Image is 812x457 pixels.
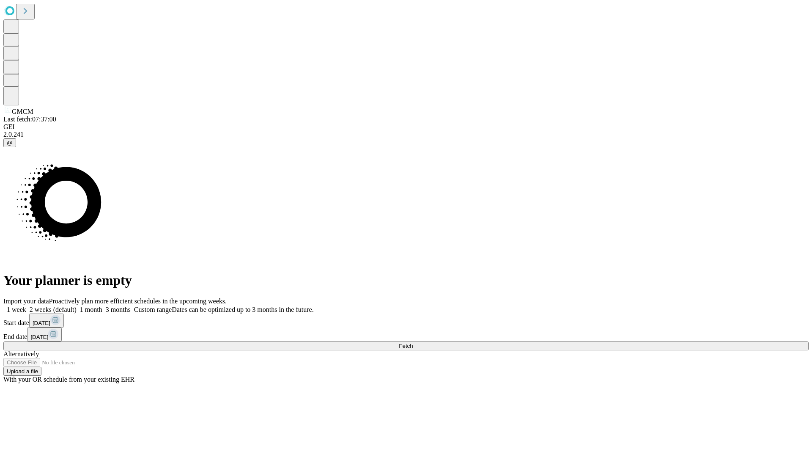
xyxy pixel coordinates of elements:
[172,306,313,313] span: Dates can be optimized up to 3 months in the future.
[3,131,809,138] div: 2.0.241
[3,123,809,131] div: GEI
[27,328,62,341] button: [DATE]
[3,341,809,350] button: Fetch
[7,140,13,146] span: @
[80,306,102,313] span: 1 month
[30,306,77,313] span: 2 weeks (default)
[49,297,227,305] span: Proactively plan more efficient schedules in the upcoming weeks.
[3,367,41,376] button: Upload a file
[3,297,49,305] span: Import your data
[106,306,131,313] span: 3 months
[3,350,39,358] span: Alternatively
[134,306,172,313] span: Custom range
[7,306,26,313] span: 1 week
[33,320,50,326] span: [DATE]
[12,108,33,115] span: GMCM
[3,116,56,123] span: Last fetch: 07:37:00
[3,314,809,328] div: Start date
[30,334,48,340] span: [DATE]
[3,376,134,383] span: With your OR schedule from your existing EHR
[3,273,809,288] h1: Your planner is empty
[3,328,809,341] div: End date
[29,314,64,328] button: [DATE]
[399,343,413,349] span: Fetch
[3,138,16,147] button: @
